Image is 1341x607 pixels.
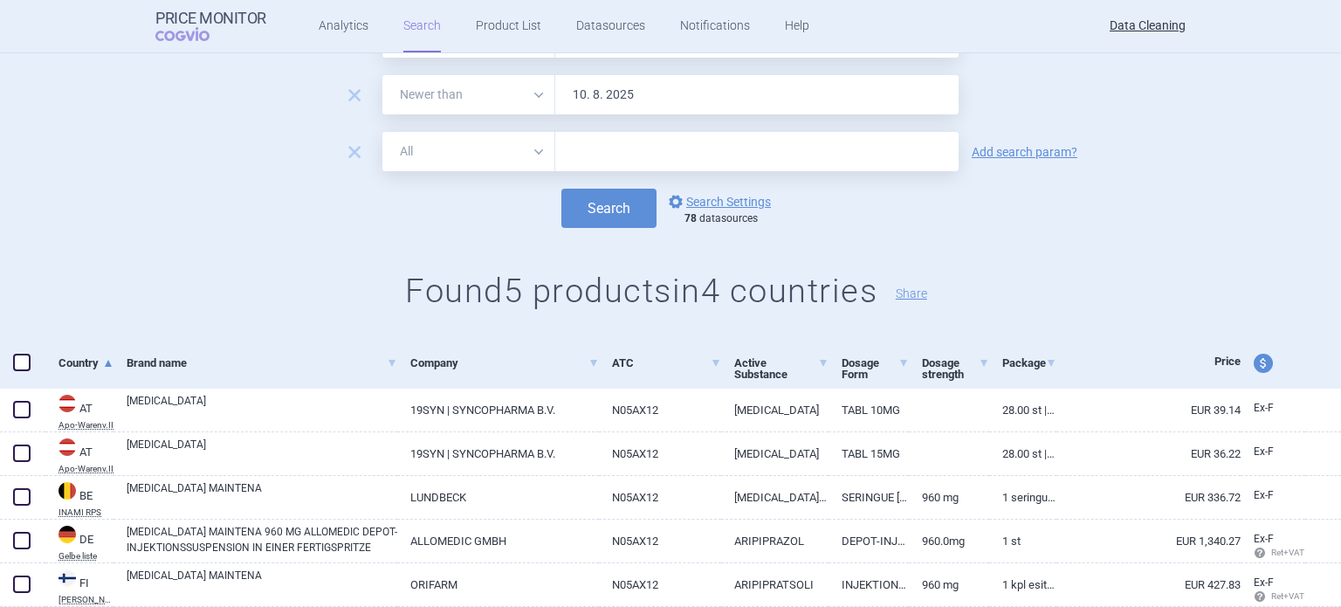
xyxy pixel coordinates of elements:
[599,476,722,519] a: N05AX12
[58,438,76,456] img: Austria
[829,476,909,519] a: SERINGUE [DEMOGRAPHIC_DATA]
[45,524,113,561] a: DEDEGelbe liste
[829,563,909,606] a: INJEKTIONESTE, DEPOTSUSPENSIO, ESITÄYTETTY RUISKU
[972,146,1077,158] a: Add search param?
[397,520,598,562] a: ALLOMEDIC GMBH
[127,524,397,555] a: [MEDICAL_DATA] MAINTENA 960 MG ALLOMEDIC DEPOT-INJEKTIONSSUSPENSION IN EINER FERTIGSPRITZE
[989,389,1056,431] a: 28.00 ST | Stück
[1056,563,1241,606] a: EUR 427.83
[58,421,113,430] abbr: Apo-Warenv.II — Apothekerverlag Warenverzeichnis. Online database developed by the Österreichisch...
[684,212,697,224] strong: 78
[684,212,780,226] div: datasources
[989,476,1056,519] a: 1 seringue préremplie 3,2 mL suspension injectable à libération prolongée, 300 mg/mL
[58,395,76,412] img: Austria
[734,341,829,396] a: Active Substance
[721,432,829,475] a: [MEDICAL_DATA]
[909,563,989,606] a: 960 mg
[58,552,113,561] abbr: Gelbe liste — Gelbe Liste online database by Medizinische Medien Informations GmbH (MMI), Germany
[127,393,397,424] a: [MEDICAL_DATA]
[1254,548,1321,557] span: Ret+VAT calc
[58,596,113,604] abbr: KELA — Pharmaceutical Database of medicinal products maintained by Kela, Finland.
[45,393,113,430] a: ATATApo-Warenv.II
[45,480,113,517] a: BEBEINAMI RPS
[922,341,989,396] a: Dosage strength
[127,480,397,512] a: [MEDICAL_DATA] MAINTENA
[45,437,113,473] a: ATATApo-Warenv.II
[1056,520,1241,562] a: EUR 1,340.27
[989,520,1056,562] a: 1 ST
[1254,576,1274,589] span: Ex-factory price
[599,520,722,562] a: N05AX12
[1254,489,1274,501] span: Ex-factory price
[127,341,397,384] a: Brand name
[665,191,771,212] a: Search Settings
[397,563,598,606] a: ORIFARM
[58,526,76,543] img: Germany
[1056,432,1241,475] a: EUR 36.22
[155,10,266,27] strong: Price Monitor
[155,27,234,41] span: COGVIO
[58,569,76,587] img: Finland
[612,341,722,384] a: ATC
[45,568,113,604] a: FIFI[PERSON_NAME]
[1241,439,1305,466] a: Ex-F
[842,341,909,396] a: Dosage Form
[721,476,829,519] a: [MEDICAL_DATA] (INJ.)
[397,389,598,431] a: 19SYN | SYNCOPHARMA B.V.
[410,341,598,384] a: Company
[989,563,1056,606] a: 1 kpl esitäytetty ruisku
[989,432,1056,475] a: 28.00 ST | Stück
[909,476,989,519] a: 960 mg
[1241,483,1305,509] a: Ex-F
[58,508,113,517] abbr: INAMI RPS — National Institute for Health Disability Insurance, Belgium. Programme web - Médicame...
[127,568,397,599] a: [MEDICAL_DATA] MAINTENA
[599,432,722,475] a: N05AX12
[58,341,113,384] a: Country
[1241,527,1305,567] a: Ex-F Ret+VAT calc
[909,520,989,562] a: 960.0mg
[127,437,397,468] a: [MEDICAL_DATA]
[896,287,927,300] button: Share
[155,10,266,43] a: Price MonitorCOGVIO
[599,389,722,431] a: N05AX12
[58,482,76,500] img: Belgium
[1254,445,1274,458] span: Ex-factory price
[1002,341,1056,384] a: Package
[1254,533,1274,545] span: Ex-factory price
[1056,389,1241,431] a: EUR 39.14
[397,476,598,519] a: LUNDBECK
[1214,355,1241,368] span: Price
[397,432,598,475] a: 19SYN | SYNCOPHARMA B.V.
[721,389,829,431] a: [MEDICAL_DATA]
[1254,402,1274,414] span: Ex-factory price
[829,520,909,562] a: DEPOT-INJEKTIONSSUSPENSION
[1254,591,1321,601] span: Ret+VAT calc
[721,563,829,606] a: ARIPIPRATSOLI
[599,563,722,606] a: N05AX12
[829,389,909,431] a: TABL 10MG
[721,520,829,562] a: ARIPIPRAZOL
[1056,476,1241,519] a: EUR 336.72
[829,432,909,475] a: TABL 15MG
[1241,396,1305,422] a: Ex-F
[561,189,657,228] button: Search
[58,465,113,473] abbr: Apo-Warenv.II — Apothekerverlag Warenverzeichnis. Online database developed by the Österreichisch...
